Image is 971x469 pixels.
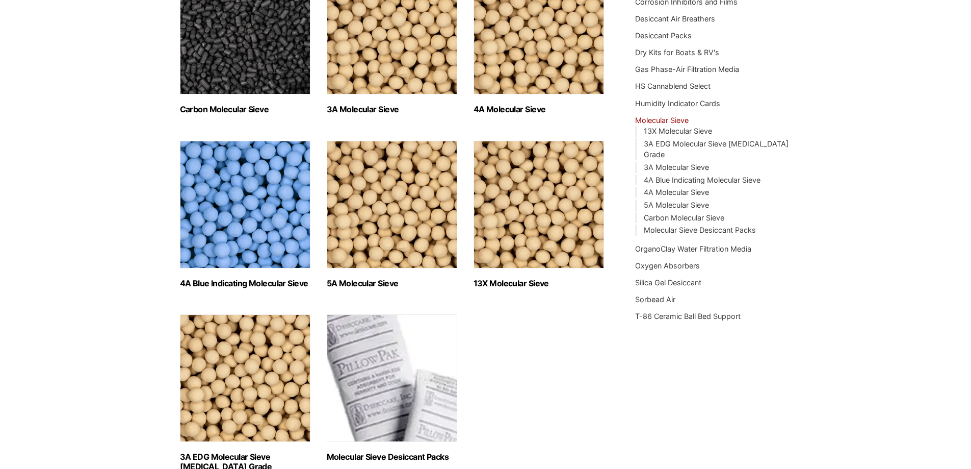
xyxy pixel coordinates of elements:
[327,279,457,288] h2: 5A Molecular Sieve
[644,213,724,222] a: Carbon Molecular Sieve
[474,279,604,288] h2: 13X Molecular Sieve
[327,452,457,462] h2: Molecular Sieve Desiccant Packs
[644,201,709,209] a: 5A Molecular Sieve
[180,141,310,268] img: 4A Blue Indicating Molecular Sieve
[635,99,720,108] a: Humidity Indicator Cards
[180,141,310,288] a: Visit product category 4A Blue Indicating Molecular Sieve
[474,141,604,288] a: Visit product category 13X Molecular Sieve
[327,141,457,268] img: 5A Molecular Sieve
[327,314,457,442] img: Molecular Sieve Desiccant Packs
[644,163,709,171] a: 3A Molecular Sieve
[327,141,457,288] a: Visit product category 5A Molecular Sieve
[644,127,712,135] a: 13X Molecular Sieve
[635,65,739,73] a: Gas Phase-Air Filtration Media
[644,176,760,184] a: 4A Blue Indicating Molecular Sieve
[635,31,692,40] a: Desiccant Packs
[644,226,756,234] a: Molecular Sieve Desiccant Packs
[474,141,604,268] img: 13X Molecular Sieve
[635,48,719,57] a: Dry Kits for Boats & RV's
[635,116,689,125] a: Molecular Sieve
[180,105,310,114] h2: Carbon Molecular Sieve
[635,278,701,287] a: Silica Gel Desiccant
[180,279,310,288] h2: 4A Blue Indicating Molecular Sieve
[644,188,709,196] a: 4A Molecular Sieve
[635,312,741,320] a: T-86 Ceramic Ball Bed Support
[635,261,700,270] a: Oxygen Absorbers
[635,244,751,253] a: OrganoClay Water Filtration Media
[327,314,457,462] a: Visit product category Molecular Sieve Desiccant Packs
[474,105,604,114] h2: 4A Molecular Sieve
[635,14,715,23] a: Desiccant Air Breathers
[635,82,711,90] a: HS Cannablend Select
[180,314,310,442] img: 3A EDG Molecular Sieve Ethanol Grade
[327,105,457,114] h2: 3A Molecular Sieve
[635,295,675,304] a: Sorbead Air
[644,139,789,159] a: 3A EDG Molecular Sieve [MEDICAL_DATA] Grade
